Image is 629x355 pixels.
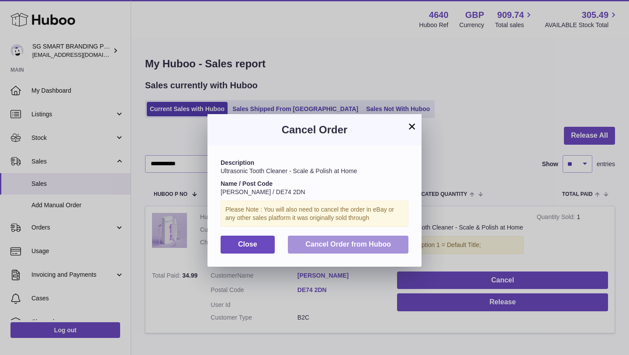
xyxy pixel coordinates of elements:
[221,159,254,166] strong: Description
[221,123,408,137] h3: Cancel Order
[221,188,305,195] span: [PERSON_NAME] / DE74 2DN
[407,121,417,132] button: ×
[238,240,257,248] span: Close
[288,236,408,254] button: Cancel Order from Huboo
[221,236,275,254] button: Close
[305,240,391,248] span: Cancel Order from Huboo
[221,201,408,227] div: Please Note : You will also need to cancel the order in eBay or any other sales platform it was o...
[221,167,357,174] span: Ultrasonic Tooth Cleaner - Scale & Polish at Home
[221,180,273,187] strong: Name / Post Code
